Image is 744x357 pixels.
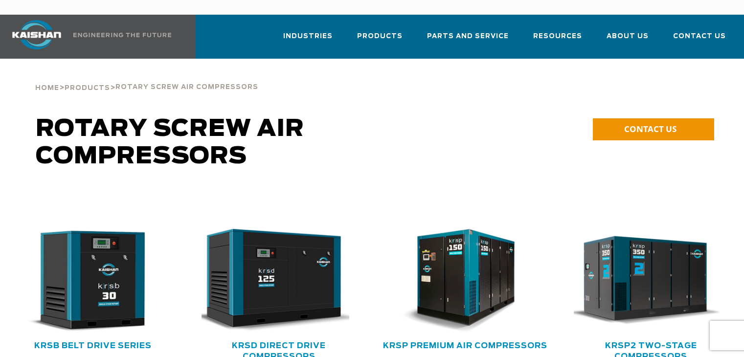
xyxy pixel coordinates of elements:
a: Parts and Service [427,23,509,57]
div: krsp350 [574,229,728,333]
img: krsp350 [566,229,721,333]
a: KRSB Belt Drive Series [34,342,152,350]
a: Resources [533,23,582,57]
div: krsb30 [16,229,170,333]
a: Industries [283,23,333,57]
span: Rotary Screw Air Compressors [115,84,258,90]
div: krsd125 [202,229,356,333]
span: Resources [533,31,582,42]
span: About Us [607,31,649,42]
span: Rotary Screw Air Compressors [36,117,304,168]
img: krsb30 [8,229,163,333]
span: Parts and Service [427,31,509,42]
span: Contact Us [673,31,726,42]
img: krsp150 [381,229,536,333]
a: Home [35,83,59,92]
span: Industries [283,31,333,42]
img: krsd125 [194,229,349,333]
a: About Us [607,23,649,57]
span: Home [35,85,59,91]
div: > > [35,59,258,96]
span: Products [65,85,110,91]
a: KRSP Premium Air Compressors [383,342,547,350]
img: Engineering the future [73,33,171,37]
span: Products [357,31,403,42]
a: CONTACT US [593,118,714,140]
a: Products [65,83,110,92]
a: Contact Us [673,23,726,57]
a: Products [357,23,403,57]
div: krsp150 [388,229,542,333]
span: CONTACT US [624,123,676,134]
